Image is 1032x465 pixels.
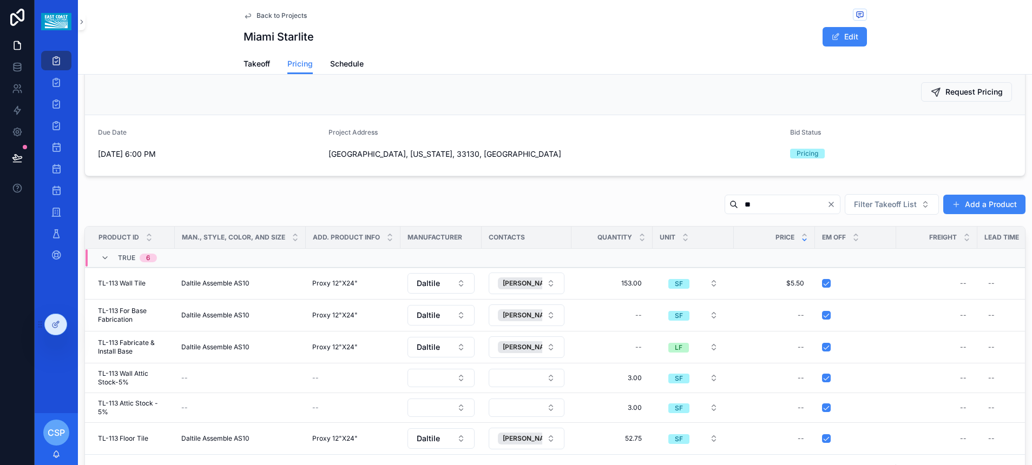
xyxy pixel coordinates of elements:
span: Product ID [98,233,139,242]
span: Filter Takeoff List [854,199,917,210]
span: 3.00 [582,403,642,412]
span: Pricing [287,58,313,69]
button: Select Button [489,304,564,326]
div: SF [675,311,683,321]
button: Select Button [489,336,564,358]
div: -- [798,403,804,412]
span: -- [312,403,319,412]
span: Daltile [417,342,440,353]
span: 52.75 [582,434,642,443]
div: -- [988,343,995,351]
div: -- [635,311,642,320]
button: Edit [823,27,867,46]
span: Proxy 12"X24" [312,279,358,288]
span: Em Off [822,233,846,242]
button: Unselect 291 [498,341,572,353]
button: Select Button [660,274,727,293]
div: -- [960,403,967,412]
button: Select Button [660,368,727,388]
span: TL-113 Floor Tile [98,434,148,443]
div: -- [960,434,967,443]
a: Schedule [330,54,364,76]
button: Unselect 291 [498,309,572,321]
span: -- [181,374,188,382]
div: -- [960,279,967,288]
span: Daltile [417,433,440,444]
button: Select Button [660,429,727,448]
div: -- [988,434,995,443]
span: Unit [660,233,675,242]
span: Schedule [330,58,364,69]
span: TL-113 For Base Fabrication [98,307,168,324]
span: Price [775,233,794,242]
span: Contacts [489,233,525,242]
span: [PERSON_NAME] [503,279,556,288]
button: Unselect 291 [498,433,572,444]
button: Select Button [489,273,564,294]
div: -- [635,343,642,351]
button: Select Button [407,337,475,357]
span: Back to Projects [257,11,307,20]
button: Add a Product [943,195,1026,214]
span: Freight [929,233,957,242]
h1: Miami Starlite [244,29,314,44]
button: Select Button [845,194,939,215]
div: SF [675,374,683,383]
a: Back to Projects [244,11,307,20]
span: $5.50 [745,279,804,288]
button: Select Button [407,428,475,449]
div: LF [675,343,682,353]
span: 153.00 [582,279,642,288]
span: Man., Style, Color, and Size [182,233,285,242]
span: TRUE [118,254,135,262]
div: SF [675,279,683,289]
div: -- [988,374,995,382]
span: Daltile Assemble AS10 [181,434,249,443]
button: Select Button [660,305,727,325]
span: Project Address [328,128,378,136]
button: Unselect 291 [498,277,572,289]
span: Manufacturer [407,233,462,242]
button: Select Button [660,398,727,417]
span: [PERSON_NAME] [503,434,556,443]
div: -- [960,374,967,382]
span: Add. Product Info [313,233,380,242]
button: Select Button [660,337,727,357]
button: Select Button [489,398,564,417]
span: Takeoff [244,58,270,69]
button: Clear [827,200,840,209]
div: scrollable content [35,43,78,279]
div: -- [960,311,967,320]
span: Daltile Assemble AS10 [181,279,249,288]
span: Bid Status [790,128,821,136]
span: [GEOGRAPHIC_DATA], [US_STATE], 33130, [GEOGRAPHIC_DATA] [328,149,781,160]
span: 3.00 [582,374,642,382]
span: Daltile Assemble AS10 [181,311,249,320]
button: Select Button [489,428,564,449]
img: App logo [41,13,71,30]
div: -- [988,311,995,320]
span: Request Pricing [945,87,1003,97]
div: -- [988,279,995,288]
span: Daltile Assemble AS10 [181,343,249,351]
span: Daltile [417,278,440,289]
button: Request Pricing [921,82,1012,102]
span: -- [181,403,188,412]
span: [PERSON_NAME] [503,311,556,320]
span: [DATE] 6:00 PM [98,149,320,160]
span: CSP [48,426,65,439]
div: -- [798,434,804,443]
span: [PERSON_NAME] [503,343,556,351]
div: SF [675,434,683,444]
span: Proxy 12"X24" [312,434,358,443]
button: Select Button [407,305,475,325]
button: Select Button [407,273,475,294]
span: Lead Time [984,233,1019,242]
button: Select Button [489,369,564,387]
span: Quantity [597,233,632,242]
button: Select Button [407,369,475,387]
div: -- [988,403,995,412]
div: SF [675,403,683,413]
button: Select Button [407,398,475,417]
